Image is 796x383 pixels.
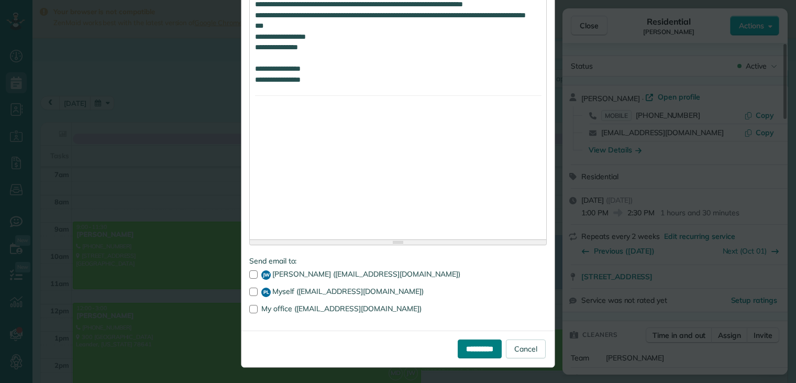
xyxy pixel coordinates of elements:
label: Send email to: [249,256,547,266]
label: Myself ([EMAIL_ADDRESS][DOMAIN_NAME]) [249,288,547,297]
span: PL [261,288,271,297]
label: [PERSON_NAME] ([EMAIL_ADDRESS][DOMAIN_NAME]) [249,270,547,280]
span: JW [261,270,271,280]
a: Cancel [506,340,546,358]
div: Resize [250,240,546,245]
label: My office ([EMAIL_ADDRESS][DOMAIN_NAME]) [249,305,547,312]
